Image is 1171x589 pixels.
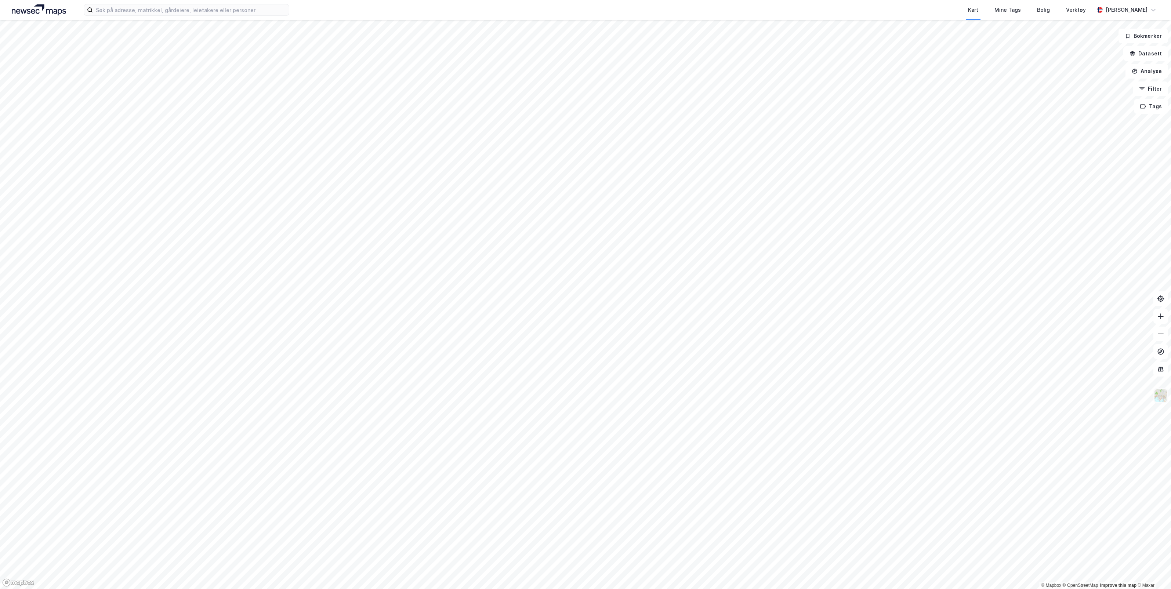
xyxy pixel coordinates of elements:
button: Bokmerker [1119,29,1168,43]
a: Mapbox [1041,583,1061,588]
div: [PERSON_NAME] [1106,6,1148,14]
div: Bolig [1037,6,1050,14]
button: Analyse [1125,64,1168,79]
button: Filter [1133,81,1168,96]
img: logo.a4113a55bc3d86da70a041830d287a7e.svg [12,4,66,15]
a: Mapbox homepage [2,578,35,587]
div: Mine Tags [994,6,1021,14]
input: Søk på adresse, matrikkel, gårdeiere, leietakere eller personer [93,4,289,15]
div: Kart [968,6,978,14]
iframe: Chat Widget [1134,554,1171,589]
img: Z [1154,389,1168,403]
button: Datasett [1123,46,1168,61]
div: Verktøy [1066,6,1086,14]
button: Tags [1134,99,1168,114]
a: Improve this map [1100,583,1136,588]
a: OpenStreetMap [1063,583,1098,588]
